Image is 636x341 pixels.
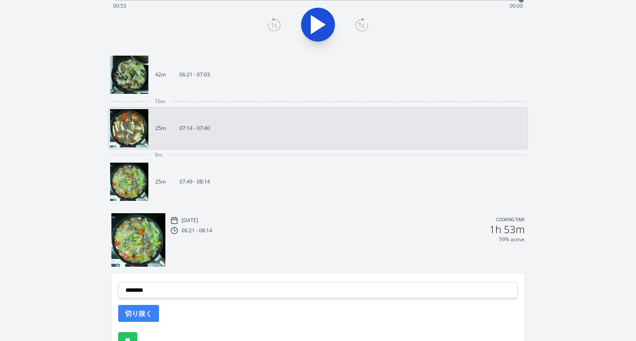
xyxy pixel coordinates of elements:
[179,178,210,185] p: 07:49 - 08:14
[118,305,159,322] button: 切り抜く
[110,56,148,94] img: 250830212212_thumb.jpeg
[489,224,525,234] h2: 1h 53m
[110,109,148,147] img: 250830221505_thumb.jpeg
[155,152,162,158] span: 9m
[182,227,212,234] p: 06:21 - 08:14
[110,163,148,201] img: 250830224959_thumb.jpeg
[499,236,525,243] p: 59% active
[179,125,210,132] p: 07:14 - 07:40
[155,178,166,185] p: 25m
[179,71,210,78] p: 06:21 - 07:03
[182,217,198,224] p: [DATE]
[155,71,166,78] p: 42m
[510,2,523,9] span: 00:00
[496,217,525,224] p: Cooking time
[113,2,126,9] span: 00:53
[155,125,166,132] p: 25m
[155,98,165,105] span: 10m
[111,213,165,267] img: 250830224959_thumb.jpeg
